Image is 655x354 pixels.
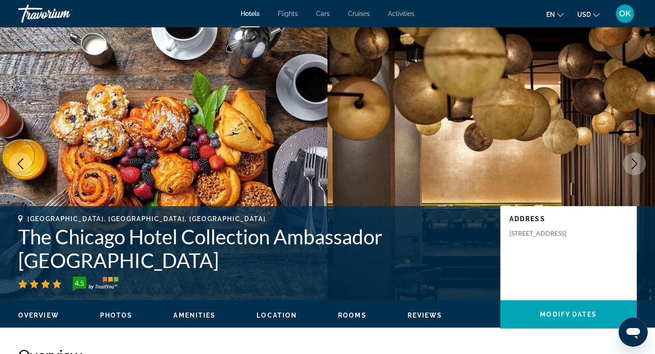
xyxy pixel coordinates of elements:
[408,312,443,319] span: Reviews
[257,311,297,319] button: Location
[388,10,414,17] a: Activities
[338,311,367,319] button: Rooms
[577,11,591,18] span: USD
[100,312,133,319] span: Photos
[619,318,648,347] iframe: Кнопка запуска окна обмена сообщениями
[18,311,59,319] button: Overview
[18,225,491,272] h1: The Chicago Hotel Collection Ambassador [GEOGRAPHIC_DATA]
[348,10,370,17] a: Cruises
[619,9,631,18] span: OK
[173,311,216,319] button: Amenities
[546,11,555,18] span: en
[100,311,133,319] button: Photos
[18,2,109,25] a: Travorium
[9,152,32,175] button: Previous image
[408,311,443,319] button: Reviews
[540,311,597,318] span: Modify Dates
[241,10,260,17] a: Hotels
[577,8,600,21] button: Change currency
[546,8,564,21] button: Change language
[509,229,582,238] p: [STREET_ADDRESS]
[257,312,297,319] span: Location
[70,278,88,288] div: 4.5
[173,312,216,319] span: Amenities
[278,10,298,17] a: Flights
[27,215,266,223] span: [GEOGRAPHIC_DATA], [GEOGRAPHIC_DATA], [GEOGRAPHIC_DATA]
[509,215,628,223] p: Address
[73,277,118,291] img: TrustYou guest rating badge
[623,152,646,175] button: Next image
[500,300,637,329] button: Modify Dates
[338,312,367,319] span: Rooms
[18,312,59,319] span: Overview
[613,4,637,23] button: User Menu
[316,10,330,17] a: Cars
